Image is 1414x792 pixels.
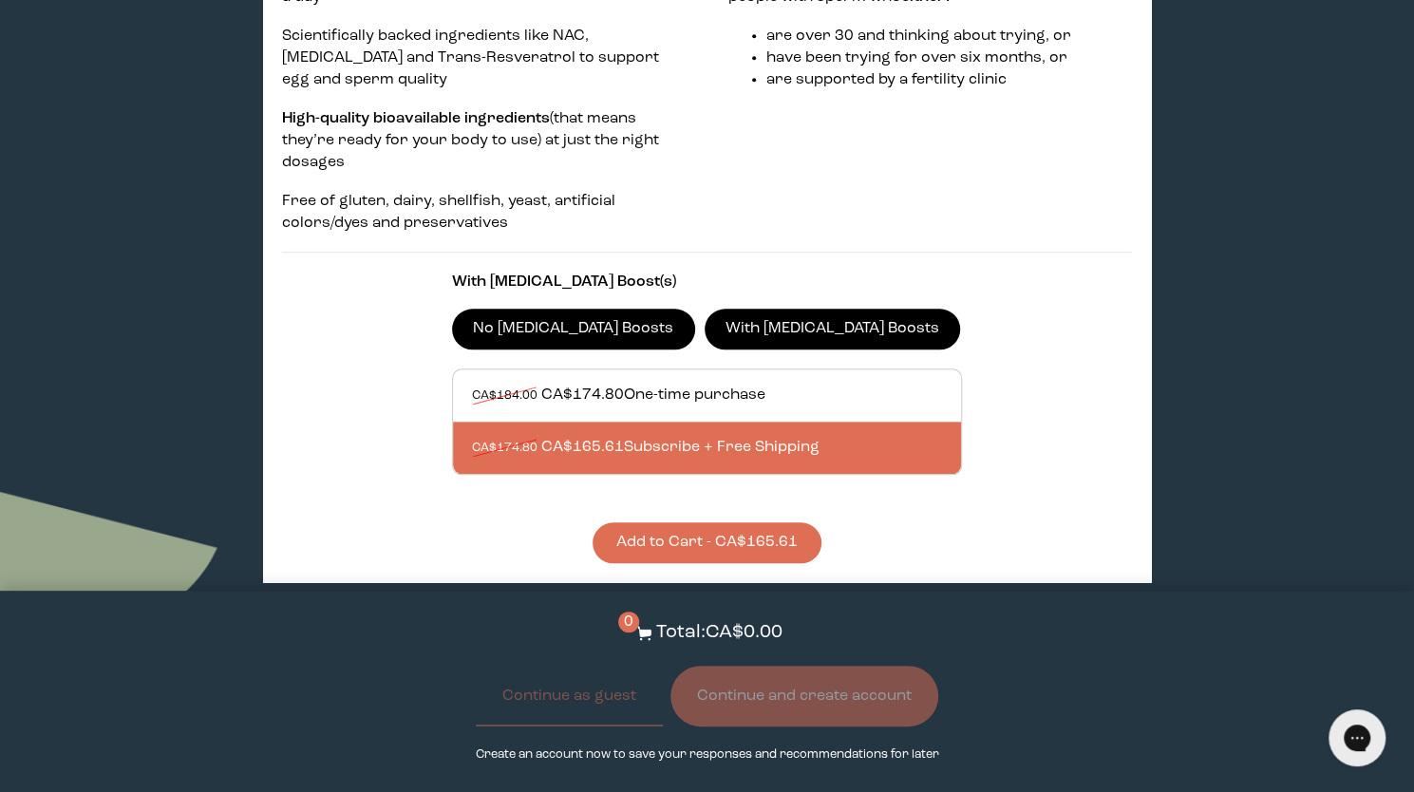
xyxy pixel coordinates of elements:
[476,666,663,726] button: Continue as guest
[282,26,686,91] p: Scientifically backed ingredients like NAC, [MEDICAL_DATA] and Trans-Resveratrol to support egg a...
[766,26,1132,47] li: are over 30 and thinking about trying, or
[766,47,1132,69] li: have been trying for over six months, or
[282,111,550,126] strong: High-quality bioavailable ingredients
[670,666,938,726] button: Continue and create account
[282,191,686,235] p: Free of gluten, dairy, shellfish, yeast, artificial colors/dyes and preservatives
[452,272,963,293] p: With [MEDICAL_DATA] Boost(s)
[705,309,961,349] label: With [MEDICAL_DATA] Boosts
[1319,703,1395,773] iframe: Gorgias live chat messenger
[282,108,686,174] p: (that means they’re ready for your body to use) at just the right dosages
[452,309,695,349] label: No [MEDICAL_DATA] Boosts
[656,619,782,647] p: Total: CA$0.00
[618,612,639,632] span: 0
[476,745,939,764] p: Create an account now to save your responses and recommendations for later
[766,69,1132,91] li: are supported by a fertility clinic
[593,522,821,563] button: Add to Cart - CA$165.61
